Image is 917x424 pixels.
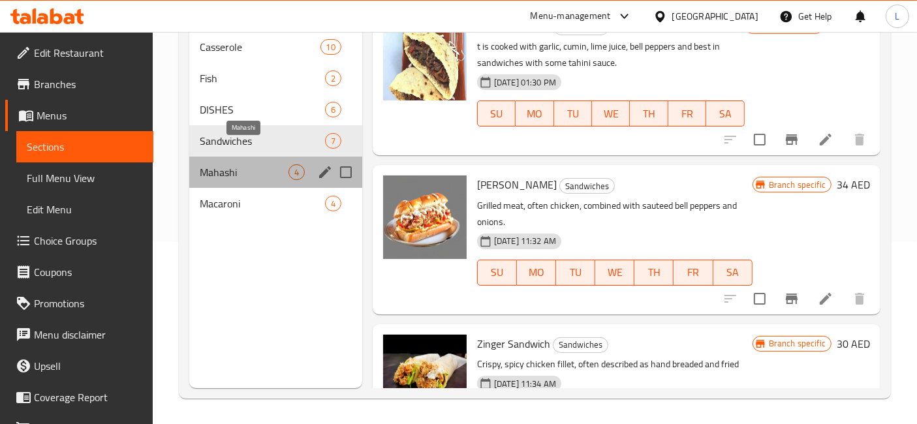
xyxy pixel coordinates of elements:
a: Promotions [5,288,153,319]
div: items [288,164,305,180]
a: Upsell [5,350,153,382]
span: L [895,9,899,23]
span: Select to update [746,126,773,153]
span: Menu disclaimer [34,327,143,342]
span: Sandwiches [553,337,608,352]
span: 4 [289,166,304,179]
div: Sandwiches [553,337,608,353]
button: FR [674,260,713,286]
span: MO [521,104,548,123]
div: DISHES6 [189,94,362,125]
img: Fajita Sandwich [383,175,467,259]
span: Mahashi [200,164,288,180]
span: Branch specific [764,337,831,350]
nav: Menu sections [189,26,362,224]
button: MO [516,100,553,127]
a: Edit menu item [818,291,833,307]
div: Sandwiches7 [189,125,362,157]
h6: 30 AED [837,335,870,353]
span: [DATE] 11:34 AM [489,378,561,390]
button: SU [477,100,516,127]
div: [GEOGRAPHIC_DATA] [672,9,758,23]
button: Branch-specific-item [776,283,807,314]
span: 10 [321,41,341,53]
p: Crispy, spicy chicken fillet, often described as hand breaded and fried [477,356,753,372]
button: WE [595,260,634,286]
div: Casserole [200,39,320,55]
a: Edit Menu [16,194,153,225]
div: Fish2 [189,63,362,94]
span: Zinger Sandwich [477,334,550,354]
p: t is cooked with garlic, cumin, lime juice, bell peppers and best in sandwiches with some tahini ... [477,38,745,71]
span: SA [719,263,747,282]
button: TU [554,100,592,127]
div: items [325,196,341,211]
a: Choice Groups [5,225,153,256]
div: items [320,39,341,55]
button: WE [592,100,630,127]
button: SA [706,100,744,127]
div: Macaroni4 [189,188,362,219]
a: Sections [16,131,153,162]
div: Fish [200,70,325,86]
span: Choice Groups [34,233,143,249]
span: Promotions [34,295,143,311]
span: Sections [27,139,143,155]
span: Full Menu View [27,170,143,186]
span: Coupons [34,264,143,280]
div: Sandwiches [559,178,615,194]
span: MO [522,263,551,282]
p: Grilled meat, often chicken, combined with sauteed bell peppers and onions. [477,198,753,230]
span: SU [483,263,512,282]
span: TU [561,263,590,282]
button: Branch-specific-item [776,124,807,155]
span: Edit Restaurant [34,45,143,61]
span: 2 [326,72,341,85]
button: TU [556,260,595,286]
span: TU [559,104,587,123]
button: delete [844,124,875,155]
span: TH [635,104,662,123]
button: SA [713,260,753,286]
span: WE [597,104,625,123]
div: items [325,133,341,149]
img: Zinger Sandwich [383,335,467,418]
span: 6 [326,104,341,116]
span: Sandwiches [200,133,325,149]
span: [PERSON_NAME] [477,175,557,194]
span: TH [640,263,668,282]
span: Branch specific [764,179,831,191]
button: SU [477,260,517,286]
button: FR [668,100,706,127]
a: Menus [5,100,153,131]
span: FR [674,104,701,123]
h6: 34 AED [837,175,870,194]
div: Menu-management [531,8,611,24]
button: delete [844,283,875,314]
span: Sandwiches [560,179,614,194]
span: [DATE] 11:32 AM [489,235,561,247]
span: WE [600,263,629,282]
button: TH [634,260,674,286]
span: Edit Menu [27,202,143,217]
a: Full Menu View [16,162,153,194]
span: Macaroni [200,196,325,211]
span: Branches [34,76,143,92]
div: Casserole10 [189,31,362,63]
span: Menus [37,108,143,123]
a: Branches [5,68,153,100]
span: SA [711,104,739,123]
div: items [325,102,341,117]
span: Select to update [746,285,773,312]
span: SU [483,104,510,123]
button: edit [315,162,335,182]
a: Menu disclaimer [5,319,153,350]
div: items [325,70,341,86]
span: DISHES [200,102,325,117]
span: Coverage Report [34,389,143,405]
span: 4 [326,198,341,210]
span: Upsell [34,358,143,374]
h6: 14.4 AED [829,17,870,35]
